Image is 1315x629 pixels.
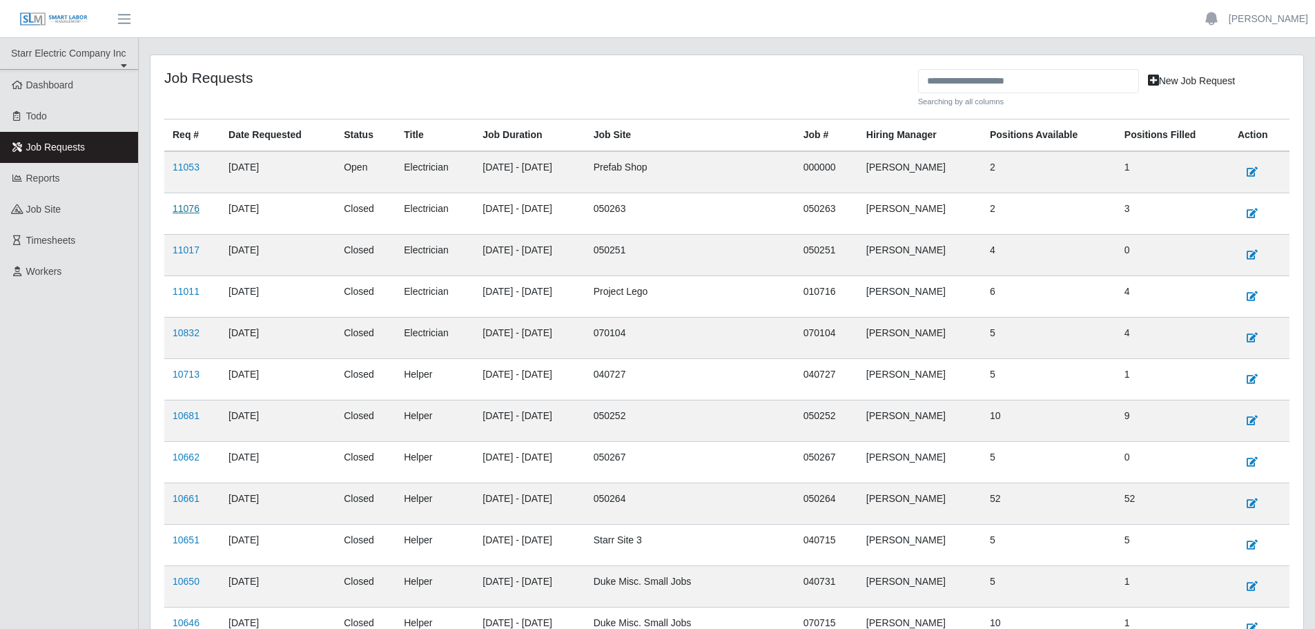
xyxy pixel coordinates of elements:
td: Closed [335,275,396,317]
td: [DATE] [220,358,335,400]
span: job site [26,204,61,215]
a: 10651 [173,534,199,545]
th: Positions Filled [1116,119,1229,151]
td: Helper [396,358,474,400]
td: 52 [982,483,1116,524]
td: 040727 [795,358,858,400]
td: 000000 [795,151,858,193]
td: 2 [982,151,1116,193]
th: Job # [795,119,858,151]
th: Hiring Manager [858,119,982,151]
td: Electrician [396,317,474,358]
a: 10662 [173,452,199,463]
th: Title [396,119,474,151]
td: [PERSON_NAME] [858,400,982,441]
a: [PERSON_NAME] [1229,12,1308,26]
td: 5 [982,358,1116,400]
td: 5 [982,524,1116,565]
a: 11017 [173,244,199,255]
td: 9 [1116,400,1229,441]
a: 11011 [173,286,199,297]
td: Closed [335,524,396,565]
td: [PERSON_NAME] [858,524,982,565]
td: 050267 [585,441,795,483]
a: 10646 [173,617,199,628]
td: [DATE] - [DATE] [474,400,585,441]
td: 050252 [795,400,858,441]
td: Electrician [396,193,474,234]
td: Duke Misc. Small Jobs [585,565,795,607]
span: Job Requests [26,142,86,153]
a: 11076 [173,203,199,214]
td: 4 [1116,317,1229,358]
td: [DATE] - [DATE] [474,151,585,193]
td: [DATE] - [DATE] [474,441,585,483]
span: Todo [26,110,47,122]
span: Dashboard [26,79,74,90]
a: 10650 [173,576,199,587]
td: Closed [335,565,396,607]
td: [DATE] [220,234,335,275]
td: Project Lego [585,275,795,317]
td: [PERSON_NAME] [858,234,982,275]
td: Prefab Shop [585,151,795,193]
a: 11053 [173,162,199,173]
td: 050263 [585,193,795,234]
td: 1 [1116,358,1229,400]
td: 5 [1116,524,1229,565]
span: Timesheets [26,235,76,246]
th: job site [585,119,795,151]
th: Action [1229,119,1289,151]
td: 040727 [585,358,795,400]
td: Closed [335,317,396,358]
td: 050263 [795,193,858,234]
td: [DATE] [220,524,335,565]
td: [DATE] [220,483,335,524]
td: Electrician [396,275,474,317]
td: [PERSON_NAME] [858,358,982,400]
td: 050264 [795,483,858,524]
td: [PERSON_NAME] [858,317,982,358]
span: Reports [26,173,60,184]
td: [PERSON_NAME] [858,441,982,483]
td: 050267 [795,441,858,483]
td: [DATE] [220,275,335,317]
th: Job Duration [474,119,585,151]
td: 050251 [795,234,858,275]
td: 0 [1116,234,1229,275]
td: [DATE] [220,565,335,607]
td: Electrician [396,234,474,275]
th: Positions Available [982,119,1116,151]
td: 6 [982,275,1116,317]
a: 10681 [173,410,199,421]
td: Helper [396,483,474,524]
a: 10661 [173,493,199,504]
td: [DATE] - [DATE] [474,234,585,275]
a: 10832 [173,327,199,338]
td: Closed [335,441,396,483]
td: Electrician [396,151,474,193]
td: Closed [335,193,396,234]
td: Helper [396,400,474,441]
td: 5 [982,317,1116,358]
td: 5 [982,565,1116,607]
td: 070104 [795,317,858,358]
th: Date Requested [220,119,335,151]
a: New Job Request [1139,69,1245,93]
td: [PERSON_NAME] [858,193,982,234]
td: Closed [335,234,396,275]
td: 5 [982,441,1116,483]
td: 070104 [585,317,795,358]
td: [DATE] - [DATE] [474,275,585,317]
td: [DATE] - [DATE] [474,317,585,358]
td: Helper [396,524,474,565]
td: Helper [396,565,474,607]
td: 050251 [585,234,795,275]
td: [PERSON_NAME] [858,151,982,193]
td: [DATE] [220,441,335,483]
td: [PERSON_NAME] [858,565,982,607]
td: 050252 [585,400,795,441]
td: [DATE] - [DATE] [474,524,585,565]
td: 10 [982,400,1116,441]
h4: Job Requests [164,69,908,86]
